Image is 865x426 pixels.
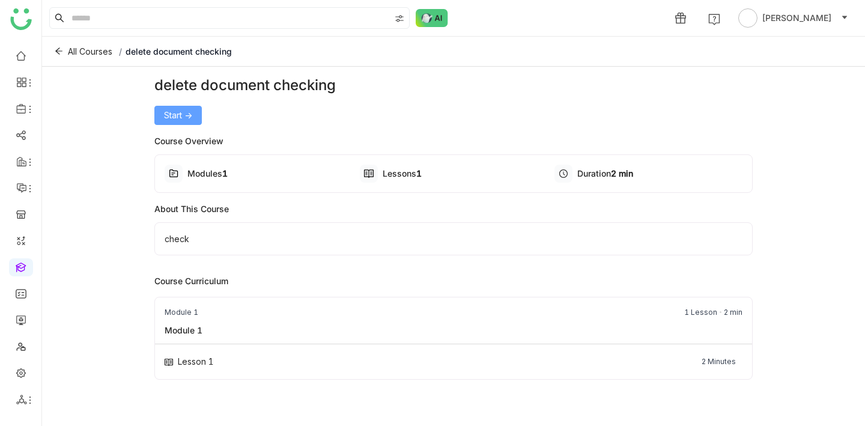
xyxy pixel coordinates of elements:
div: Lesson 1 [178,356,214,367]
span: 1 [416,168,422,178]
div: About This Course [154,202,753,215]
img: avatar [738,8,757,28]
span: Modules [187,168,222,178]
img: search-type.svg [395,14,404,23]
div: delete document checking [154,75,753,96]
span: Duration [577,168,611,178]
img: type [165,359,173,366]
img: type [169,169,178,178]
div: Module 1 [165,307,198,318]
button: [PERSON_NAME] [736,8,851,28]
div: 2 Minutes [702,356,736,367]
div: Course Curriculum [154,275,753,287]
span: Lessons [383,168,416,178]
span: 1 [222,168,228,178]
img: logo [10,8,32,30]
img: help.svg [708,13,720,25]
div: check [154,222,753,255]
span: [PERSON_NAME] [762,11,831,25]
img: ask-buddy-normal.svg [416,9,448,27]
span: / [119,46,122,56]
span: delete document checking [126,46,232,56]
span: Start -> [164,109,192,122]
div: Course Overview [154,135,753,147]
button: Start -> [154,106,202,125]
span: All Courses [68,45,112,58]
button: All Courses [52,42,115,61]
img: type [364,169,374,178]
div: Module 1 [155,324,212,336]
div: 1 Lesson 2 min [684,307,742,318]
span: 2 min [611,168,633,178]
